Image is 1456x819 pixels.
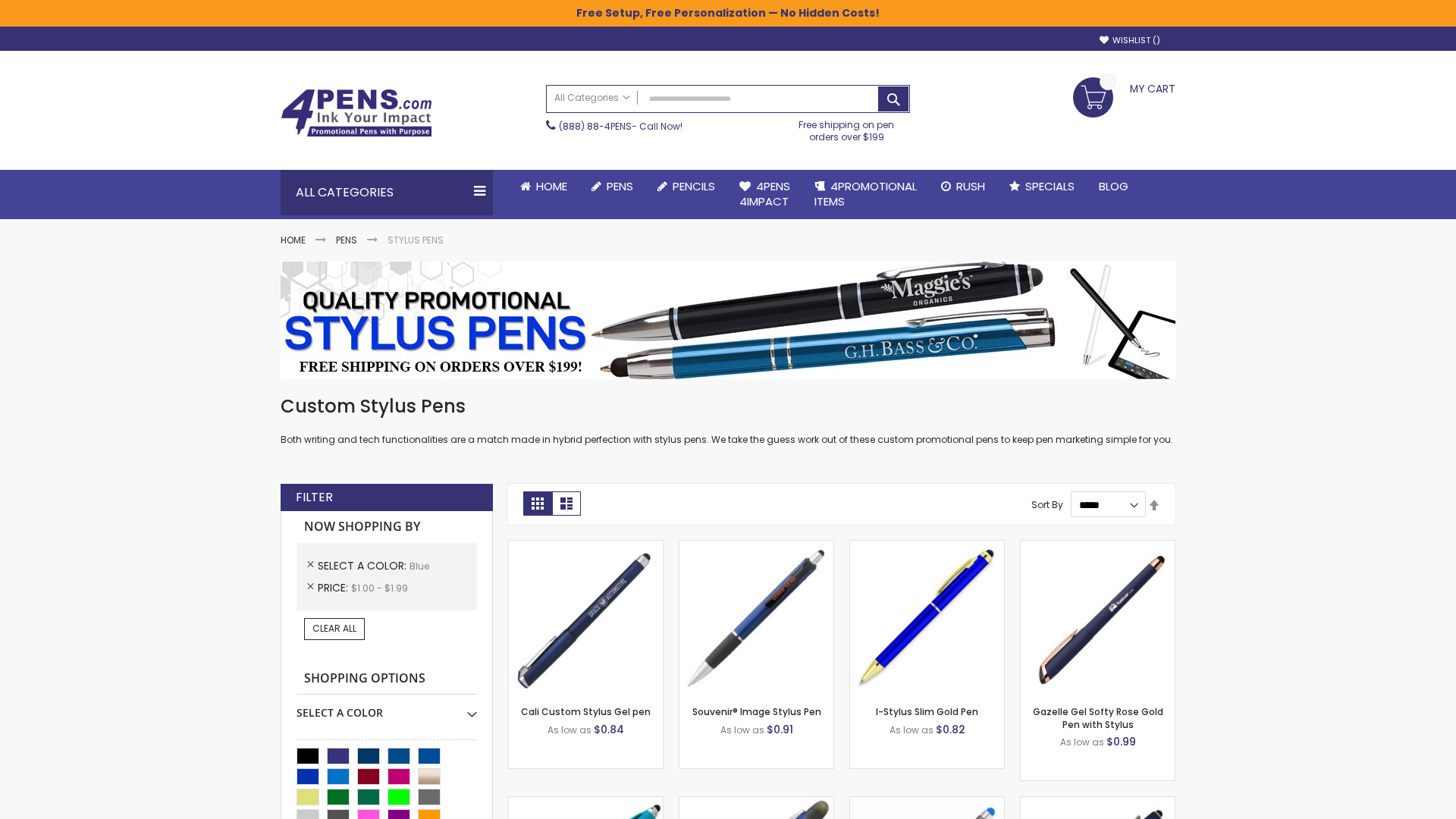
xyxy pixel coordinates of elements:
[936,722,965,737] span: $0.82
[1033,705,1163,730] a: Gazelle Gel Softy Rose Gold Pen with Stylus
[1021,540,1175,553] a: Gazelle Gel Softy Rose Gold Pen with Stylus-Blue
[814,178,917,209] span: 4PROMOTIONAL ITEMS
[336,234,357,246] a: Pens
[508,170,579,203] a: Home
[594,722,624,737] span: $0.84
[783,113,911,143] div: Free shipping on pen orders over $199
[1099,178,1128,194] span: Blog
[679,796,833,809] a: Souvenir® Jalan Highlighter Stylus Pen Combo-Blue
[739,178,790,209] span: 4Pens 4impact
[1100,35,1160,46] a: Wishlist
[281,89,432,137] img: 4Pens Custom Pens and Promotional Products
[351,582,408,595] span: $1.00 - $1.99
[679,541,833,695] img: Souvenir® Image Stylus Pen-Blue
[559,120,632,133] a: (888) 88-4PENS
[720,723,764,736] span: As low as
[850,540,1004,553] a: I-Stylus Slim Gold-Blue
[296,489,333,506] strong: Filter
[876,705,978,718] a: I-Stylus Slim Gold Pen
[536,178,567,194] span: Home
[956,178,985,194] span: Rush
[727,170,802,219] a: 4Pens4impact
[673,178,715,194] span: Pencils
[509,796,663,809] a: Neon Stylus Highlighter-Pen Combo-Blue
[297,511,477,543] strong: Now Shopping by
[297,695,477,720] div: Select A Color
[318,580,351,595] span: Price
[281,394,1175,419] h1: Custom Stylus Pens
[692,705,821,718] a: Souvenir® Image Stylus Pen
[802,170,929,219] a: 4PROMOTIONALITEMS
[1060,736,1104,748] span: As low as
[554,92,630,104] span: All Categories
[850,796,1004,809] a: Islander Softy Gel with Stylus - ColorJet Imprint-Blue
[579,170,645,203] a: Pens
[1021,796,1175,809] a: Custom Soft Touch® Metal Pens with Stylus-Blue
[1106,734,1136,749] span: $0.99
[509,541,663,695] img: Cali Custom Stylus Gel pen-Blue
[997,170,1087,203] a: Specials
[312,622,356,635] span: Clear All
[1031,498,1063,511] label: Sort By
[409,560,429,573] span: Blue
[767,722,793,737] span: $0.91
[304,618,365,639] a: Clear All
[850,541,1004,695] img: I-Stylus Slim Gold-Blue
[548,723,591,736] span: As low as
[509,540,663,553] a: Cali Custom Stylus Gel pen-Blue
[523,491,552,516] strong: Grid
[281,170,493,215] div: All Categories
[281,262,1175,379] img: Stylus Pens
[645,170,727,203] a: Pencils
[929,170,997,203] a: Rush
[559,120,682,133] span: - Call Now!
[388,234,444,246] strong: Stylus Pens
[297,663,477,695] strong: Shopping Options
[318,558,409,573] span: Select A Color
[547,86,638,111] a: All Categories
[1025,178,1075,194] span: Specials
[281,234,306,246] a: Home
[1087,170,1141,203] a: Blog
[607,178,633,194] span: Pens
[521,705,651,718] a: Cali Custom Stylus Gel pen
[890,723,934,736] span: As low as
[281,394,1175,447] div: Both writing and tech functionalities are a match made in hybrid perfection with stylus pens. We ...
[679,540,833,553] a: Souvenir® Image Stylus Pen-Blue
[1021,541,1175,695] img: Gazelle Gel Softy Rose Gold Pen with Stylus-Blue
